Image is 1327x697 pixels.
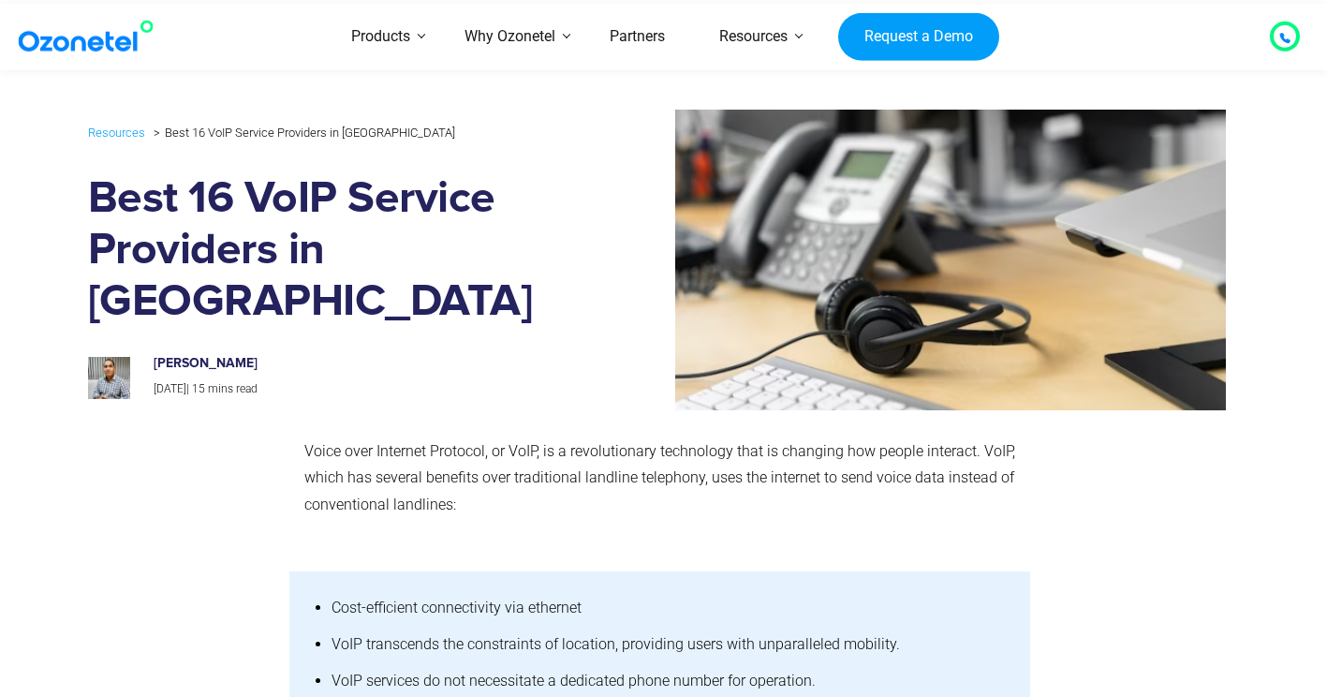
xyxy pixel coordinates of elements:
[332,672,816,690] span: VoIP services do not necessitate a dedicated phone number for operation.
[332,599,582,616] span: Cost-efficient connectivity via ethernet
[192,382,205,395] span: 15
[437,4,582,70] a: Why Ozonetel
[149,121,455,144] li: Best 16 VoIP Service Providers in [GEOGRAPHIC_DATA]
[304,442,1015,514] span: Voice over Internet Protocol, or VoIP, is a revolutionary technology that is changing how people ...
[154,356,549,372] h6: [PERSON_NAME]
[88,173,568,328] h1: Best 16 VoIP Service Providers in [GEOGRAPHIC_DATA]
[692,4,815,70] a: Resources
[582,4,692,70] a: Partners
[154,382,186,395] span: [DATE]
[88,357,130,399] img: prashanth-kancherla_avatar-200x200.jpeg
[324,4,437,70] a: Products
[838,12,998,61] a: Request a Demo
[208,382,258,395] span: mins read
[154,379,549,400] p: |
[88,122,145,143] a: Resources
[332,635,900,653] span: VoIP transcends the constraints of location, providing users with unparalleled mobility.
